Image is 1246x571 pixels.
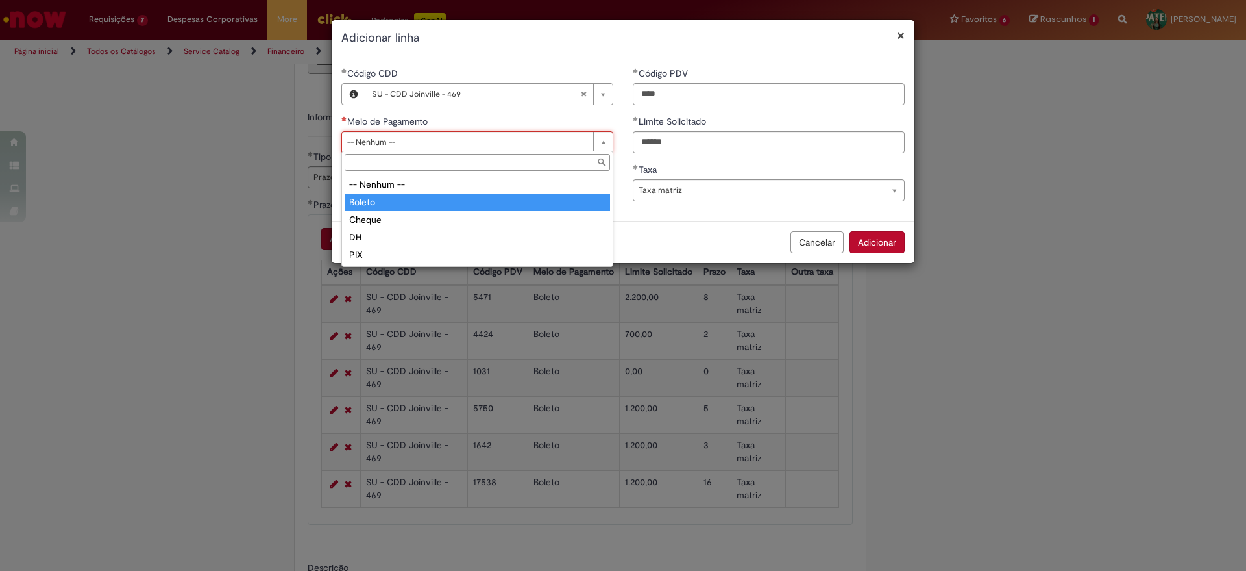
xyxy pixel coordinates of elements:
div: PIX [345,246,610,264]
ul: Meio de Pagamento [342,173,613,266]
div: Cheque [345,211,610,229]
div: -- Nenhum -- [345,176,610,194]
div: Boleto [345,194,610,211]
div: DH [345,229,610,246]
